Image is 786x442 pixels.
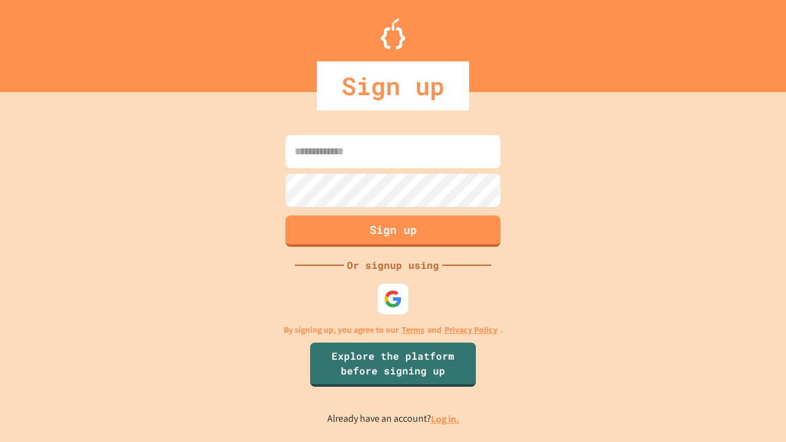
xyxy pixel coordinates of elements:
[402,324,424,336] a: Terms
[381,18,405,49] img: Logo.svg
[431,413,459,425] a: Log in.
[284,324,503,336] p: By signing up, you agree to our and .
[445,324,497,336] a: Privacy Policy
[384,290,402,308] img: google-icon.svg
[327,411,459,427] p: Already have an account?
[286,215,500,247] button: Sign up
[344,258,442,273] div: Or signup using
[310,343,476,387] a: Explore the platform before signing up
[317,61,469,110] div: Sign up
